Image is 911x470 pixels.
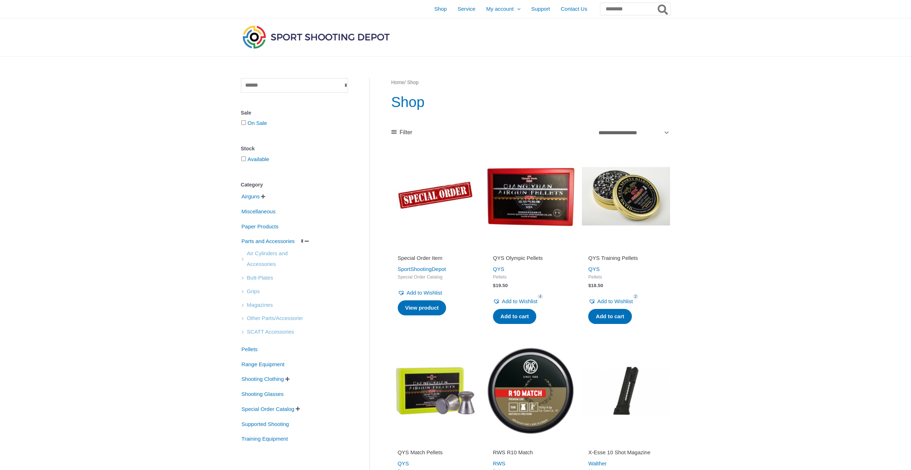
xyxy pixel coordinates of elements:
span: Add to Wishlist [407,290,442,296]
span: Add to Wishlist [502,298,537,304]
span: Shooting Glasses [241,388,285,400]
span:  [285,377,290,382]
span: Range Equipment [241,358,285,370]
a: QYS Match Pellets [398,449,473,459]
a: Pellets [241,346,258,352]
span: Butt-Plates [246,272,274,284]
a: QYS Training Pellets [588,255,663,264]
iframe: Customer reviews powered by Trustpilot [493,439,568,447]
a: Training Equipment [241,435,289,441]
bdi: 19.50 [493,283,508,288]
a: QYS [493,266,504,272]
a: Shooting Glasses [241,391,285,397]
h2: QYS Training Pellets [588,255,663,262]
a: Shooting Clothing [241,375,285,382]
span: 4 [537,294,543,299]
iframe: Customer reviews powered by Trustpilot [588,244,663,253]
span: Add to Wishlist [597,298,633,304]
span: $ [493,283,496,288]
span: Parts and Accessories [241,235,295,247]
a: On Sale [248,120,267,126]
img: RWS R10 Match [486,347,575,435]
span: Training Equipment [241,433,289,445]
a: Miscellaneous [241,208,276,214]
a: RWS R10 Match [493,449,568,459]
h1: Shop [391,92,670,112]
a: QYS [588,266,600,272]
a: Butt-Plates [246,274,274,280]
span: Pellets [588,274,663,280]
a: Walther [588,460,606,466]
img: QYS Match Pellets [391,347,479,435]
a: Range Equipment [241,360,285,367]
a: X-Esse 10 Shot Magazine [588,449,663,459]
span: Other Parts/Accessories [246,312,306,324]
span: Paper Products [241,221,279,233]
span:  [261,194,265,199]
a: Add to Wishlist [588,296,633,306]
span: $ [588,283,591,288]
button: Search [656,3,670,15]
span: Grips [246,285,261,297]
span: Magazines [246,299,274,311]
span: Special Order Catalog [398,274,473,280]
h2: X-Esse 10 Shot Magazine [588,449,663,456]
img: X-Esse 10 Shot Magazine [582,347,670,435]
nav: Breadcrumb [391,78,670,87]
span: Airguns [241,190,261,203]
span: Special Order Catalog [241,403,295,415]
span: Filter [399,127,412,138]
a: Special Order Catalog [241,406,295,412]
input: On Sale [241,120,246,125]
a: Magazines [246,301,274,307]
h2: RWS R10 Match [493,449,568,456]
a: Special Order Item [398,255,473,264]
a: Air Cylinders and Accessories [246,255,308,261]
span: Miscellaneous [241,205,276,218]
span: 2 [633,294,639,299]
span: Sights [246,339,263,352]
a: SCATT Accessories [246,328,295,334]
img: QYS Olympic Pellets [486,152,575,240]
span: SCATT Accessories [246,326,295,338]
h2: QYS Match Pellets [398,449,473,456]
a: QYS Olympic Pellets [493,255,568,264]
a: Add to Wishlist [398,288,442,298]
a: Parts and Accessories [241,238,304,244]
a: Other Parts/Accessories [246,315,306,321]
a: Add to cart: “QYS Olympic Pellets” [493,309,536,324]
a: Home [391,80,404,85]
span: Shooting Clothing [241,373,285,385]
bdi: 18.50 [588,283,603,288]
a: Grips [246,288,261,294]
input: Available [241,156,246,161]
div: Stock [241,144,348,154]
a: Paper Products [241,223,279,229]
iframe: Customer reviews powered by Trustpilot [588,439,663,447]
a: Airguns [241,193,261,199]
select: Shop order [596,126,670,139]
span: Supported Shooting [241,418,290,430]
h2: Special Order Item [398,255,473,262]
a: SportShootingDepot [398,266,446,272]
a: QYS [398,460,409,466]
span: Pellets [493,274,568,280]
div: Sale [241,108,348,118]
a: Add to cart: “QYS Training Pellets” [588,309,631,324]
div: Category [241,180,348,190]
span: Air Cylinders and Accessories [246,247,308,270]
a: Add to Wishlist [493,296,537,306]
iframe: Customer reviews powered by Trustpilot [398,439,473,447]
span:  [305,239,309,244]
img: QYS Training Pellets [582,152,670,240]
img: Special Order Item [391,152,479,240]
iframe: Customer reviews powered by Trustpilot [493,244,568,253]
a: RWS [493,460,505,466]
span: Pellets [241,343,258,355]
iframe: Customer reviews powered by Trustpilot [398,244,473,253]
span:  [296,406,300,411]
h2: QYS Olympic Pellets [493,255,568,262]
a: Filter [391,127,412,138]
a: Available [248,156,270,162]
a: Read more about “Special Order Item” [398,300,446,315]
